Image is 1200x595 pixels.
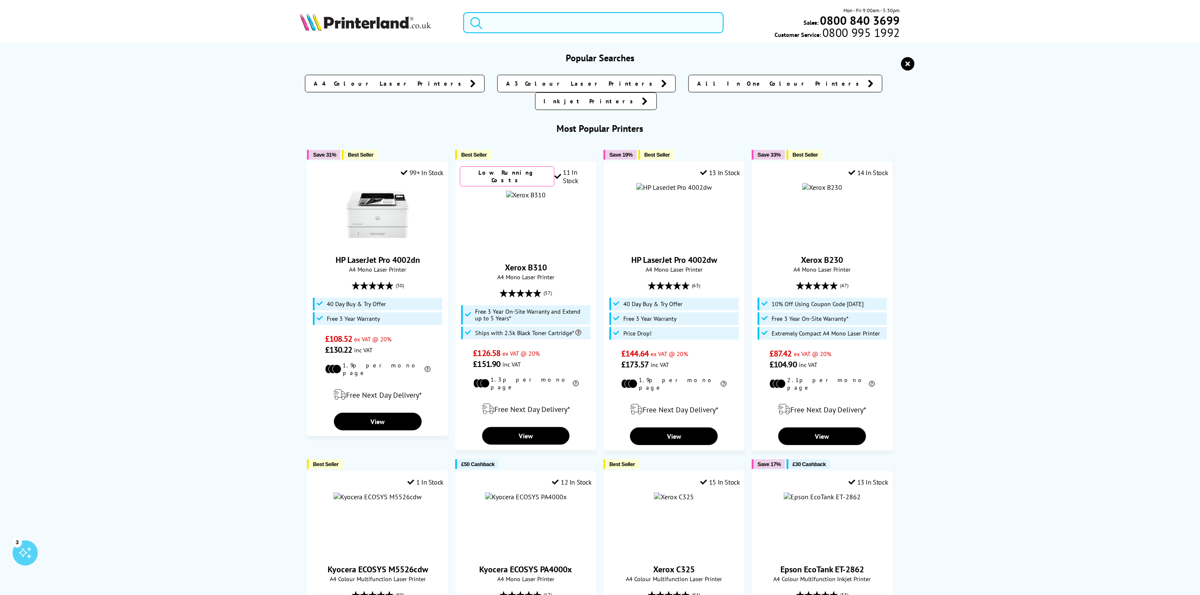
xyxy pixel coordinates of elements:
button: Save 31% [307,150,340,160]
span: Extremely Compact A4 Mono Laser Printer [772,330,880,337]
span: £130.22 [325,344,352,355]
span: All In One Colour Printers [697,79,864,88]
button: Best Seller [604,459,639,469]
button: Save 17% [752,459,785,469]
img: Printerland Logo [300,13,431,31]
button: Save 19% [604,150,637,160]
span: ex VAT @ 20% [794,350,831,358]
li: 2.1p per mono page [769,376,875,391]
div: 14 In Stock [848,168,888,177]
span: 10% Off Using Coupon Code [DATE] [772,301,864,307]
span: A4 Colour Laser Printers [314,79,466,88]
span: Free 3 Year On-Site Warranty* [772,315,848,322]
span: Save 31% [313,152,336,158]
div: modal_delivery [312,383,444,406]
span: A4 Colour Multifunction Laser Printer [608,575,740,583]
button: Best Seller [787,150,822,160]
img: Epson EcoTank ET-2862 [784,493,861,501]
div: 3 [13,537,22,547]
button: Best Seller [455,150,491,160]
a: Kyocera ECOSYS M5526cdw [333,493,422,501]
img: Xerox B230 [802,183,842,191]
a: HP LaserJet Pro 4002dn [336,254,420,265]
span: Price Drop! [623,330,651,337]
span: £30 Cashback [793,461,826,467]
button: Best Seller [342,150,378,160]
li: 1.3p per mono page [473,376,579,391]
span: Save 19% [609,152,633,158]
b: 0800 840 3699 [820,13,900,28]
span: Best Seller [644,152,670,158]
a: Printerland Logo [300,13,453,33]
a: View [630,427,718,445]
span: £151.90 [473,359,501,370]
span: A4 Mono Laser Printer [460,575,592,583]
span: ex VAT @ 20% [502,349,540,357]
span: Best Seller [461,152,487,158]
a: HP LaserJet Pro 4002dw [636,183,712,191]
div: 13 In Stock [848,478,888,486]
span: Free 3 Year Warranty [623,315,677,322]
span: A4 Mono Laser Printer [312,265,444,273]
span: 0800 995 1992 [821,29,900,37]
img: Kyocera ECOSYS PA4000x [485,493,567,501]
a: A3 Colour Laser Printers [497,75,676,92]
a: All In One Colour Printers [688,75,882,92]
span: Best Seller [793,152,818,158]
button: Best Seller [638,150,674,160]
span: Free 3 Year Warranty [327,315,380,322]
div: modal_delivery [608,398,740,421]
a: HP LaserJet Pro 4002dw [631,254,717,265]
span: A4 Mono Laser Printer [608,265,740,273]
a: A4 Colour Laser Printers [305,75,485,92]
span: £173.57 [621,359,649,370]
a: View [778,427,866,445]
span: (57) [544,285,552,301]
button: Save 33% [752,150,785,160]
a: Xerox C325 [653,564,695,575]
a: Inkjet Printers [535,92,657,110]
span: A4 Colour Multifunction Laser Printer [312,575,444,583]
span: £144.64 [621,348,649,359]
img: Xerox B310 [506,191,546,199]
div: 11 In Stock [554,168,592,185]
span: inc VAT [799,361,817,369]
span: Inkjet Printers [544,97,638,105]
a: Epson EcoTank ET-2862 [780,564,864,575]
span: 40 Day Buy & Try Offer [327,301,386,307]
h3: Popular Searches [300,52,900,64]
div: modal_delivery [756,398,888,421]
span: A4 Colour Multifunction Inkjet Printer [756,575,888,583]
span: (63) [692,278,700,294]
a: View [334,413,422,430]
span: Customer Service: [775,29,900,39]
img: Xerox C325 [654,493,694,501]
button: Best Seller [307,459,343,469]
span: Best Seller [313,461,339,467]
span: £126.58 [473,348,501,359]
button: £50 Cashback [455,459,499,469]
span: A4 Mono Laser Printer [460,273,592,281]
span: £108.52 [325,333,352,344]
span: Ships with 2.5k Black Toner Cartridge* [475,330,581,336]
a: HP LaserJet Pro 4002dn [346,239,409,248]
a: View [482,427,570,445]
div: Low Running Costs [460,166,554,186]
span: A4 Mono Laser Printer [756,265,888,273]
button: £30 Cashback [787,459,830,469]
img: HP LaserJet Pro 4002dn [346,183,409,246]
span: (30) [396,278,404,294]
li: 1.9p per mono page [621,376,727,391]
span: A3 Colour Laser Printers [506,79,657,88]
div: modal_delivery [460,397,592,421]
span: inc VAT [651,361,669,369]
span: ex VAT @ 20% [354,335,391,343]
span: ex VAT @ 20% [651,350,688,358]
a: Xerox B310 [505,262,547,273]
span: Save 17% [758,461,781,467]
